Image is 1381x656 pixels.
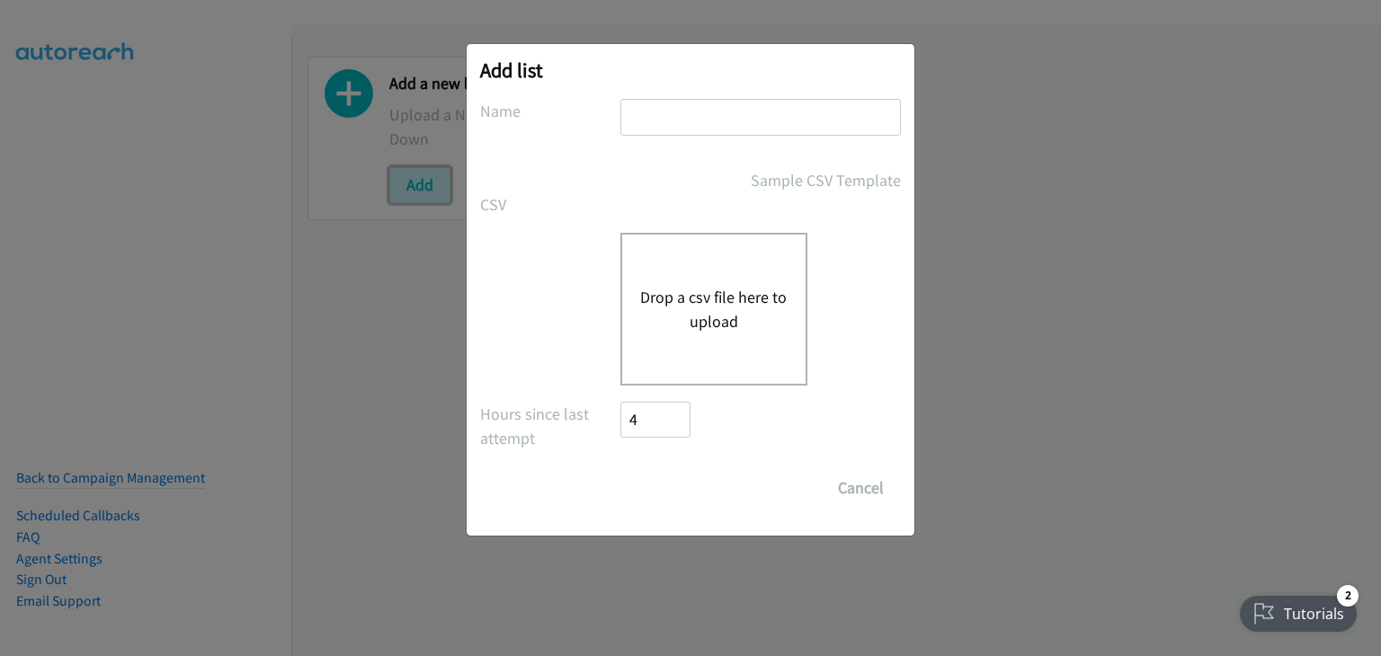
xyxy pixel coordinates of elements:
label: CSV [480,192,620,217]
button: Cancel [821,470,901,506]
button: Drop a csv file here to upload [640,285,788,333]
h2: Add list [480,58,901,83]
label: Hours since last attempt [480,402,620,450]
label: Name [480,99,620,123]
a: Sample CSV Template [751,168,901,192]
iframe: Checklist [1229,578,1368,643]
